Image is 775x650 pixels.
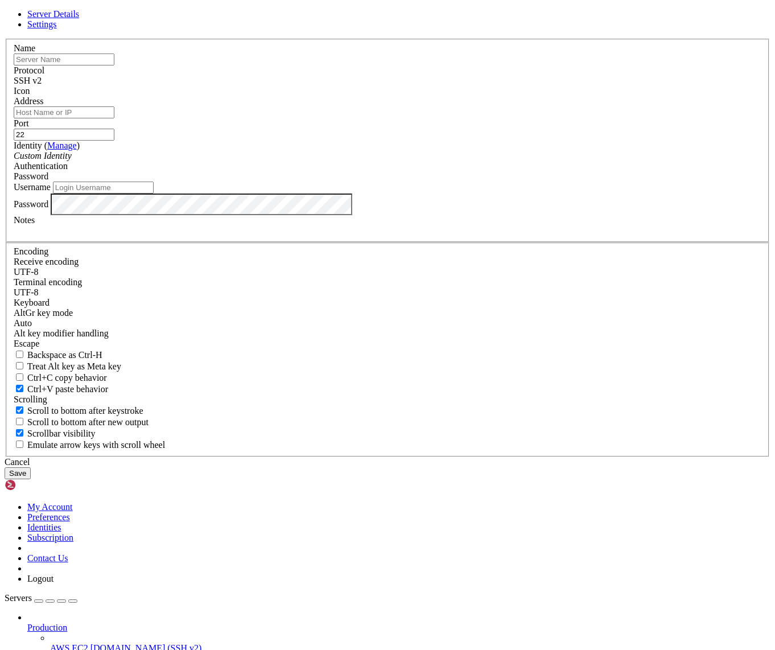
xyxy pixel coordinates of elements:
input: Host Name or IP [14,106,114,118]
input: Emulate arrow keys with scroll wheel [16,441,23,448]
span: Servers [5,593,32,603]
label: Password [14,199,48,208]
div: UTF-8 [14,267,761,277]
span: Scrollbar visibility [27,429,96,438]
input: Ctrl+V paste behavior [16,385,23,392]
label: Scroll to bottom after new output. [14,417,149,427]
a: Subscription [27,533,73,542]
span: Emulate arrow keys with scroll wheel [27,440,165,450]
label: When using the alternative screen buffer, and DECCKM (Application Cursor Keys) is active, mouse w... [14,440,165,450]
label: Controls how the Alt key is handled. Escape: Send an ESC prefix. 8-Bit: Add 128 to the typed char... [14,328,109,338]
span: Password [14,171,48,181]
label: Name [14,43,35,53]
img: Shellngn [5,479,70,491]
span: Scroll to bottom after new output [27,417,149,427]
label: Ctrl-C copies if true, send ^C to host if false. Ctrl-Shift-C sends ^C to host if true, copies if... [14,373,107,382]
span: SSH v2 [14,76,42,85]
span: Scroll to bottom after keystroke [27,406,143,415]
label: Set the expected encoding for data received from the host. If the encodings do not match, visual ... [14,308,73,318]
input: Backspace as Ctrl-H [16,351,23,358]
div: Custom Identity [14,151,761,161]
input: Ctrl+C copy behavior [16,373,23,381]
span: Backspace as Ctrl-H [27,350,102,360]
i: Custom Identity [14,151,72,161]
a: Production [27,623,770,633]
input: Login Username [53,182,154,194]
span: UTF-8 [14,267,39,277]
label: Ctrl+V pastes if true, sends ^V to host if false. Ctrl+Shift+V sends ^V to host if true, pastes i... [14,384,108,394]
span: Production [27,623,67,632]
label: Username [14,182,51,192]
label: The default terminal encoding. ISO-2022 enables character map translations (like graphics maps). ... [14,277,82,287]
a: Identities [27,523,61,532]
a: Settings [27,19,57,29]
label: Authentication [14,161,68,171]
div: Cancel [5,457,770,467]
a: Servers [5,593,77,603]
div: Password [14,171,761,182]
label: Set the expected encoding for data received from the host. If the encodings do not match, visual ... [14,257,79,266]
label: Whether the Alt key acts as a Meta key or as a distinct Alt key. [14,361,121,371]
input: Scroll to bottom after new output [16,418,23,425]
label: Port [14,118,29,128]
label: Keyboard [14,298,50,307]
input: Scroll to bottom after keystroke [16,406,23,414]
span: UTF-8 [14,287,39,297]
input: Port Number [14,129,114,141]
label: Scrolling [14,394,47,404]
label: Protocol [14,65,44,75]
div: Auto [14,318,761,328]
button: Save [5,467,31,479]
input: Scrollbar visibility [16,429,23,437]
span: Treat Alt key as Meta key [27,361,121,371]
a: Server Details [27,9,79,19]
label: Address [14,96,43,106]
div: SSH v2 [14,76,761,86]
a: Preferences [27,512,70,522]
a: Logout [27,574,53,583]
div: UTF-8 [14,287,761,298]
span: Ctrl+V paste behavior [27,384,108,394]
label: The vertical scrollbar mode. [14,429,96,438]
div: Escape [14,339,761,349]
span: Auto [14,318,32,328]
label: Icon [14,86,30,96]
label: If true, the backspace should send BS ('\x08', aka ^H). Otherwise the backspace key should send '... [14,350,102,360]
a: Manage [47,141,77,150]
a: My Account [27,502,73,512]
label: Identity [14,141,80,150]
input: Server Name [14,54,114,65]
input: Treat Alt key as Meta key [16,362,23,369]
label: Encoding [14,246,48,256]
span: Escape [14,339,39,348]
span: ( ) [44,141,80,150]
span: Ctrl+C copy behavior [27,373,107,382]
label: Notes [14,215,35,225]
label: Whether to scroll to the bottom on any keystroke. [14,406,143,415]
a: Contact Us [27,553,68,563]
